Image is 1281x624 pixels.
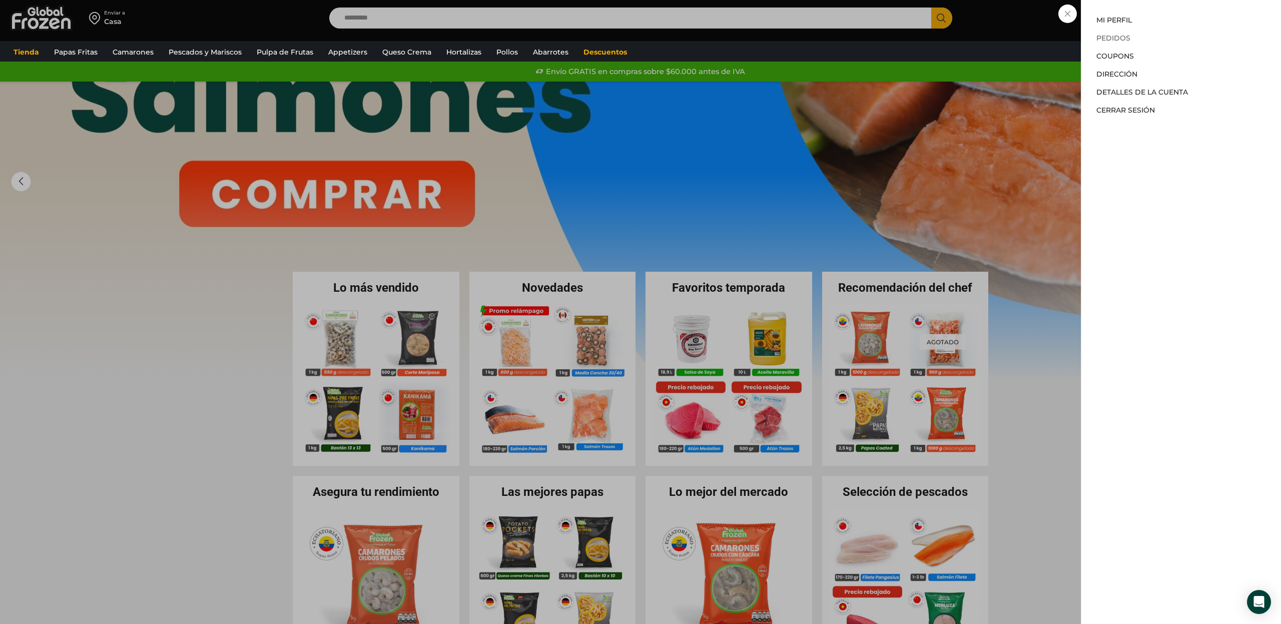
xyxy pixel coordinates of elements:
a: Papas Fritas [49,43,103,62]
a: Detalles de la cuenta [1096,88,1188,97]
a: Hortalizas [441,43,486,62]
a: Appetizers [323,43,372,62]
a: Abarrotes [528,43,573,62]
div: Open Intercom Messenger [1247,590,1271,614]
a: Pescados y Mariscos [164,43,247,62]
a: Descuentos [578,43,632,62]
a: Tienda [9,43,44,62]
a: Cerrar sesión [1096,106,1155,115]
a: Coupons [1096,52,1134,61]
a: Dirección [1096,70,1137,79]
a: Mi perfil [1096,16,1132,25]
a: Pulpa de Frutas [252,43,318,62]
a: Queso Crema [377,43,436,62]
a: Camarones [108,43,159,62]
a: Pedidos [1096,34,1130,43]
a: Pollos [491,43,523,62]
